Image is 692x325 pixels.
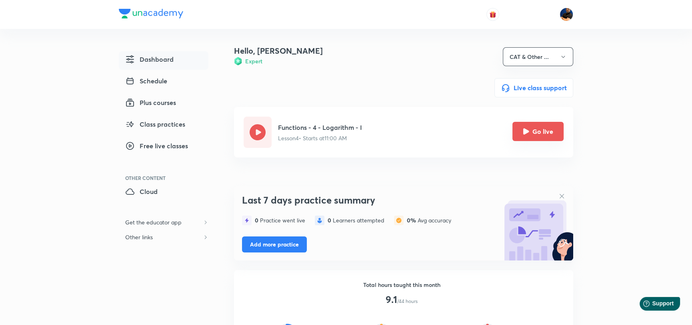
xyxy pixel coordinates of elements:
img: Badge [234,57,242,65]
a: Dashboard [119,51,208,70]
img: Saral Nashier [560,8,573,21]
a: Class practices [119,116,208,135]
iframe: Help widget launcher [621,294,683,316]
img: statistics [242,216,252,225]
span: Cloud [125,187,158,196]
a: Plus courses [119,95,208,113]
h3: 9.1 [386,294,397,305]
button: avatar [486,8,499,21]
img: Company Logo [119,9,183,18]
button: Add more practice [242,236,307,252]
h6: Get the educator app [119,215,188,230]
img: avatar [489,11,496,18]
button: Go live [512,122,564,141]
button: CAT & Other ... [503,47,573,66]
span: 0% [407,216,418,224]
a: Company Logo [119,9,183,20]
p: Lesson 4 • Starts at 11:00 AM [278,134,362,142]
span: 0 [328,216,333,224]
div: Practice went live [255,217,305,224]
h5: Functions - 4 - Logarithm - I [278,123,362,132]
a: Free live classes [119,138,208,156]
span: Free live classes [125,141,188,151]
span: 0 [255,216,260,224]
h4: Hello, [PERSON_NAME] [234,45,323,57]
span: Class practices [125,119,185,129]
div: Avg accuracy [407,217,451,224]
img: statistics [315,216,324,225]
div: Learners attempted [328,217,384,224]
span: Plus courses [125,98,176,107]
h6: Other links [119,230,159,244]
span: Schedule [125,76,167,86]
div: Other Content [125,176,208,180]
img: bg [501,188,573,260]
a: Schedule [119,73,208,91]
button: Live class support [494,78,573,97]
img: statistics [394,216,404,225]
span: Dashboard [125,55,174,64]
a: Cloud [119,184,208,202]
h3: Last 7 days practice summary [242,194,497,206]
h6: Total hours taught this month [363,281,440,289]
h6: Expert [245,57,262,65]
p: /44 hours [397,298,418,305]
